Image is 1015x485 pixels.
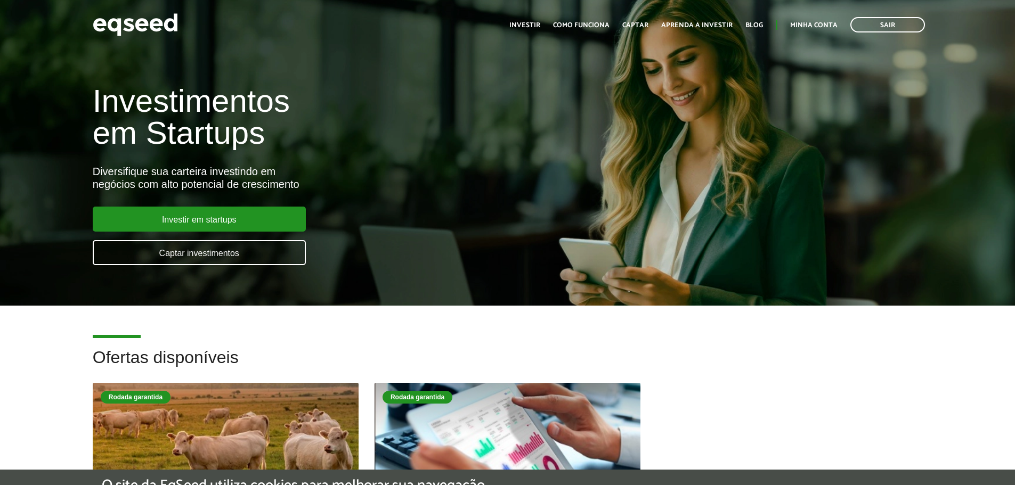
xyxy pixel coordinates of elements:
[383,391,452,404] div: Rodada garantida
[93,165,584,191] div: Diversifique sua carteira investindo em negócios com alto potencial de crescimento
[93,11,178,39] img: EqSeed
[509,22,540,29] a: Investir
[622,22,648,29] a: Captar
[93,348,923,383] h2: Ofertas disponíveis
[790,22,838,29] a: Minha conta
[850,17,925,32] a: Sair
[745,22,763,29] a: Blog
[553,22,610,29] a: Como funciona
[93,85,584,149] h1: Investimentos em Startups
[93,240,306,265] a: Captar investimentos
[101,391,170,404] div: Rodada garantida
[661,22,733,29] a: Aprenda a investir
[93,207,306,232] a: Investir em startups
